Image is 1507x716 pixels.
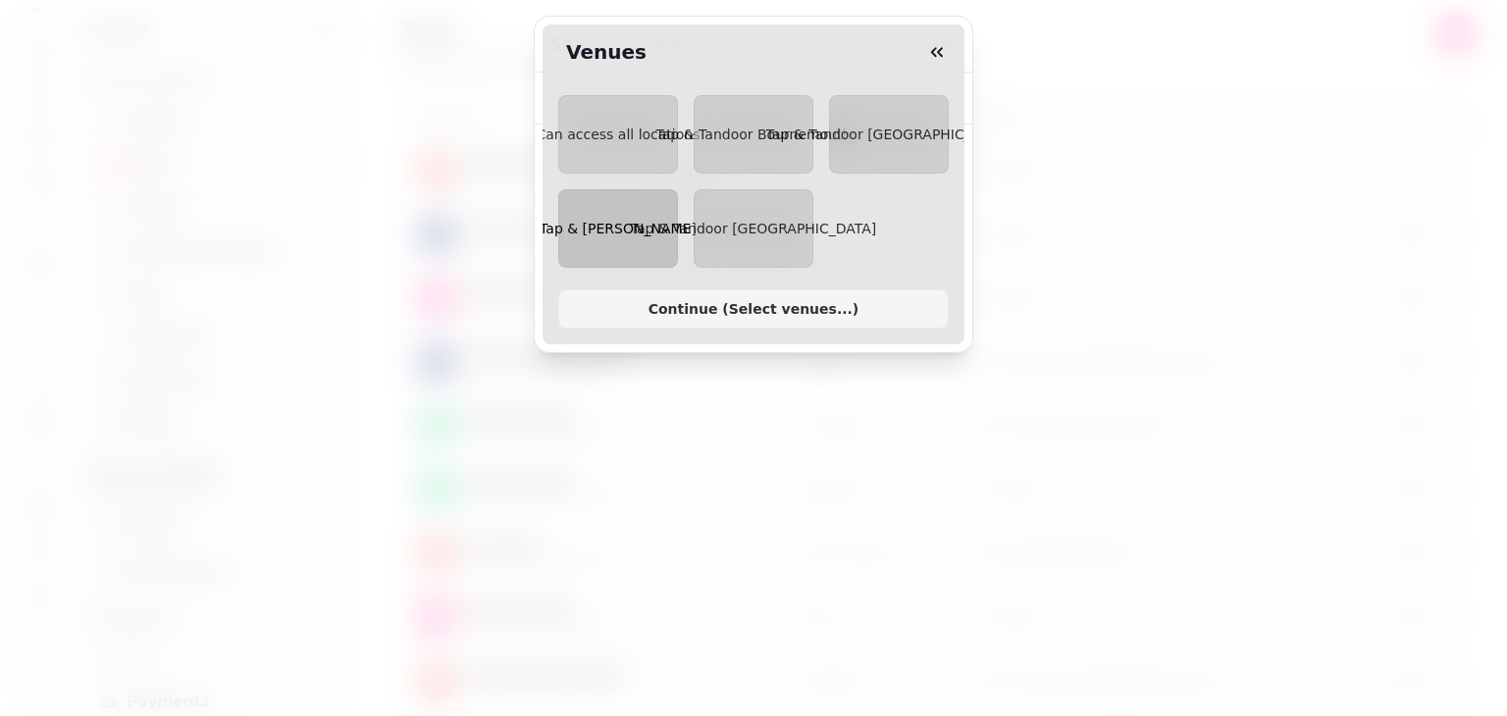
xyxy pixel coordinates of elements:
[540,221,697,236] span: Tap & [PERSON_NAME]
[537,127,701,142] span: Can access all locations
[656,127,852,142] span: Tap & Tandoor Bournemouth
[558,95,678,174] button: Can access all locations
[694,95,813,174] button: Tap & Tandoor Bournemouth
[575,302,932,316] span: Continue ( Select venues... )
[829,95,949,174] button: Tap & Tandoor [GEOGRAPHIC_DATA]
[558,38,647,66] h2: Venues
[766,127,1013,142] span: Tap & Tandoor [GEOGRAPHIC_DATA]
[558,189,678,268] button: Tap & [PERSON_NAME]
[558,289,949,329] button: Continue (Select venues...)
[631,221,877,236] span: Tap & Tandoor [GEOGRAPHIC_DATA]
[694,189,813,268] button: Tap & Tandoor [GEOGRAPHIC_DATA]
